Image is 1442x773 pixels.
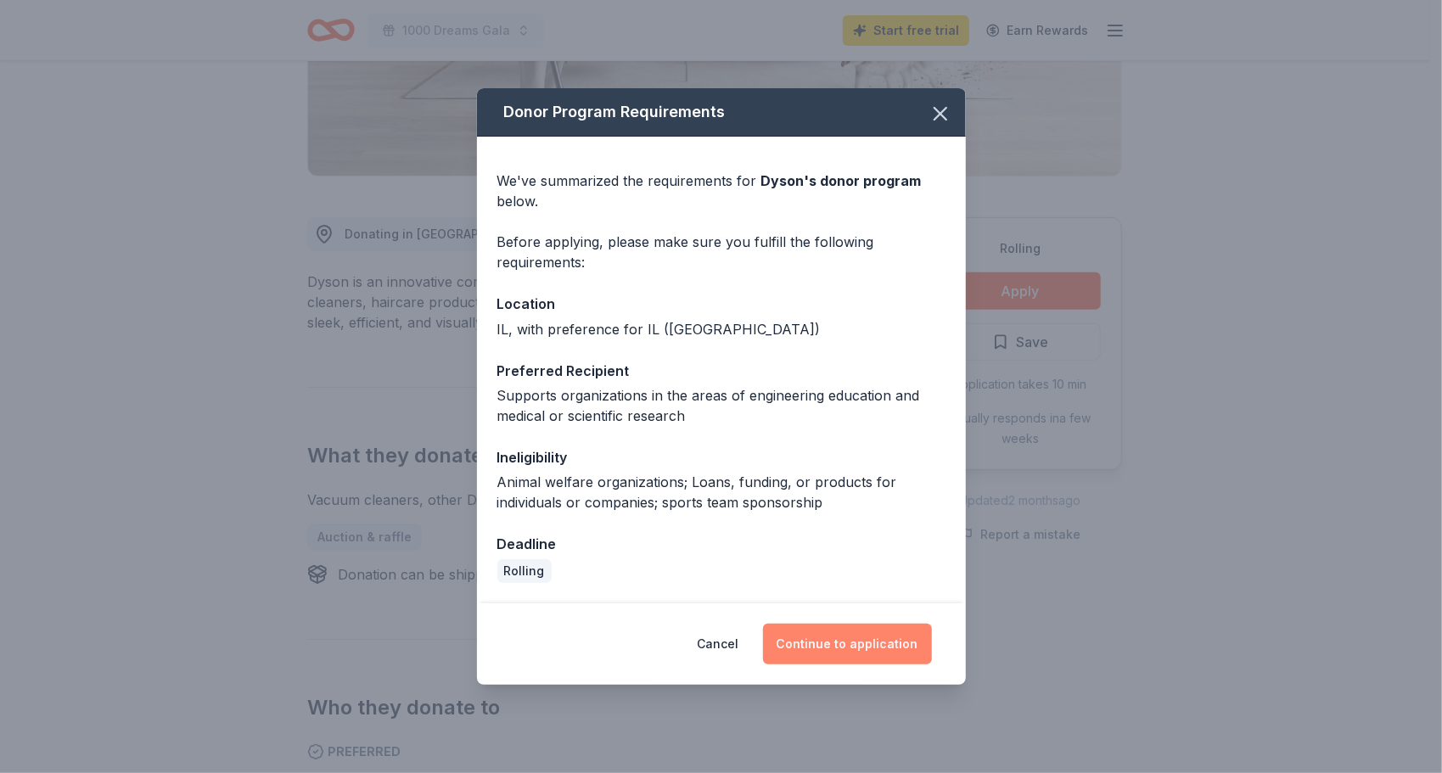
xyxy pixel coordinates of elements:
div: Rolling [497,559,552,583]
span: Dyson 's donor program [761,172,922,189]
div: IL, with preference for IL ([GEOGRAPHIC_DATA]) [497,319,945,339]
div: Animal welfare organizations; Loans, funding, or products for individuals or companies; sports te... [497,472,945,513]
button: Continue to application [763,624,932,664]
div: Location [497,293,945,315]
div: Supports organizations in the areas of engineering education and medical or scientific research [497,385,945,426]
div: Donor Program Requirements [477,88,966,137]
div: Before applying, please make sure you fulfill the following requirements: [497,232,945,272]
button: Cancel [698,624,739,664]
div: Deadline [497,533,945,555]
div: Preferred Recipient [497,360,945,382]
div: Ineligibility [497,446,945,468]
div: We've summarized the requirements for below. [497,171,945,211]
